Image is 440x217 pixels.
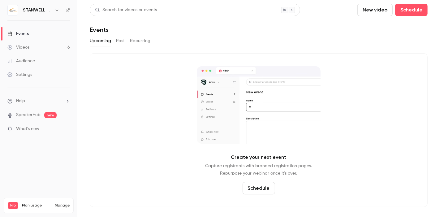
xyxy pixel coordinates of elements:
[16,126,39,132] span: What's new
[205,162,312,177] p: Capture registrants with branded registration pages. Repurpose your webinar once it's over.
[8,5,18,15] img: STANWELL CONSULTING
[22,203,51,208] span: Plan usage
[16,98,25,104] span: Help
[130,36,151,46] button: Recurring
[7,44,29,50] div: Videos
[63,126,70,132] iframe: Noticeable Trigger
[116,36,125,46] button: Past
[8,202,18,209] span: Pro
[395,4,428,16] button: Schedule
[44,112,57,118] span: new
[7,58,35,64] div: Audience
[243,182,275,194] button: Schedule
[357,4,393,16] button: New video
[55,203,70,208] a: Manage
[7,72,32,78] div: Settings
[90,26,109,33] h1: Events
[7,98,70,104] li: help-dropdown-opener
[231,154,287,161] p: Create your next event
[16,112,41,118] a: SpeakerHub
[95,7,157,13] div: Search for videos or events
[90,36,111,46] button: Upcoming
[23,7,52,13] h6: STANWELL CONSULTING
[7,31,29,37] div: Events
